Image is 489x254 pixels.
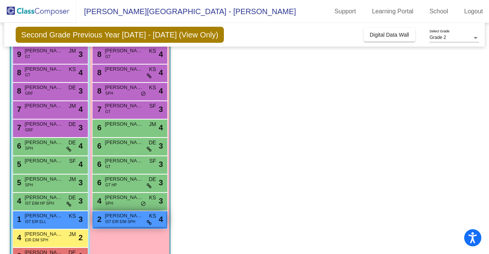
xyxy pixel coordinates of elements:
[15,197,21,205] span: 4
[105,109,111,115] span: GT
[105,120,143,128] span: [PERSON_NAME]
[69,175,76,183] span: JM
[78,177,83,188] span: 3
[329,5,362,18] a: Support
[15,50,21,58] span: 9
[96,142,102,150] span: 6
[76,5,296,18] span: [PERSON_NAME][GEOGRAPHIC_DATA] - [PERSON_NAME]
[105,65,143,73] span: [PERSON_NAME]
[16,27,224,43] span: Second Grade Previous Year [DATE] - [DATE] (View Only)
[105,54,111,60] span: GT
[423,5,454,18] a: School
[159,177,163,188] span: 3
[105,212,143,220] span: [PERSON_NAME]
[105,194,143,201] span: [PERSON_NAME]
[159,122,163,133] span: 4
[15,215,21,223] span: 1
[25,194,63,201] span: [PERSON_NAME] [PERSON_NAME]
[96,50,102,58] span: 8
[15,68,21,77] span: 8
[15,87,21,95] span: 8
[78,195,83,207] span: 3
[96,123,102,132] span: 6
[96,197,102,205] span: 4
[159,85,163,97] span: 4
[68,84,76,92] span: DE
[69,157,76,165] span: SF
[159,140,163,152] span: 3
[159,214,163,225] span: 4
[149,139,156,147] span: DE
[78,104,83,115] span: 4
[159,67,163,78] span: 4
[105,219,136,225] span: IST EIR EIM SPH
[25,212,63,220] span: [PERSON_NAME]
[25,65,63,73] span: [PERSON_NAME]
[25,237,49,243] span: EIR EIM SPH
[105,84,143,91] span: [PERSON_NAME] [PERSON_NAME]
[25,47,63,55] span: [PERSON_NAME]
[96,87,102,95] span: 8
[15,178,21,187] span: 5
[149,47,156,55] span: KS
[25,146,33,151] span: SPH
[78,67,83,78] span: 4
[25,54,31,60] span: GT
[69,102,76,110] span: JM
[105,91,113,96] span: SPH
[105,182,117,188] span: GT HP
[96,68,102,77] span: 8
[96,105,102,113] span: 7
[149,194,156,202] span: KS
[370,32,409,38] span: Digital Data Wall
[25,182,33,188] span: SPH
[159,195,163,207] span: 3
[69,230,76,238] span: JM
[25,230,63,238] span: [PERSON_NAME]
[105,164,111,170] span: GT
[96,215,102,223] span: 2
[25,201,54,206] span: IST EIM HP SPH
[141,201,146,207] span: do_not_disturb_alt
[429,35,446,40] span: Grade 2
[149,84,156,92] span: KS
[25,102,63,110] span: [PERSON_NAME]
[105,47,143,55] span: [PERSON_NAME]
[78,49,83,60] span: 3
[15,233,21,242] span: 4
[15,142,21,150] span: 6
[105,139,143,146] span: [PERSON_NAME]
[25,127,33,133] span: GRF
[149,212,156,220] span: KS
[69,65,76,73] span: KS
[149,157,156,165] span: SF
[159,49,163,60] span: 4
[15,160,21,168] span: 5
[25,219,46,225] span: IST EIR ELL
[105,157,143,165] span: [PERSON_NAME]
[78,122,83,133] span: 3
[68,194,76,202] span: DE
[141,91,146,97] span: do_not_disturb_alt
[149,102,156,110] span: SF
[25,157,63,165] span: [PERSON_NAME]
[25,120,63,128] span: [PERSON_NAME]
[25,91,33,96] span: GRF
[105,175,143,183] span: [PERSON_NAME]
[458,5,489,18] a: Logout
[15,123,21,132] span: 7
[69,212,76,220] span: KS
[105,201,113,206] span: SPH
[366,5,420,18] a: Learning Portal
[149,120,156,128] span: JM
[25,72,31,78] span: GT
[68,139,76,147] span: DE
[78,232,83,243] span: 2
[159,159,163,170] span: 3
[105,102,143,110] span: [PERSON_NAME]
[96,160,102,168] span: 6
[364,28,415,42] button: Digital Data Wall
[69,47,76,55] span: JM
[159,104,163,115] span: 3
[68,120,76,128] span: DE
